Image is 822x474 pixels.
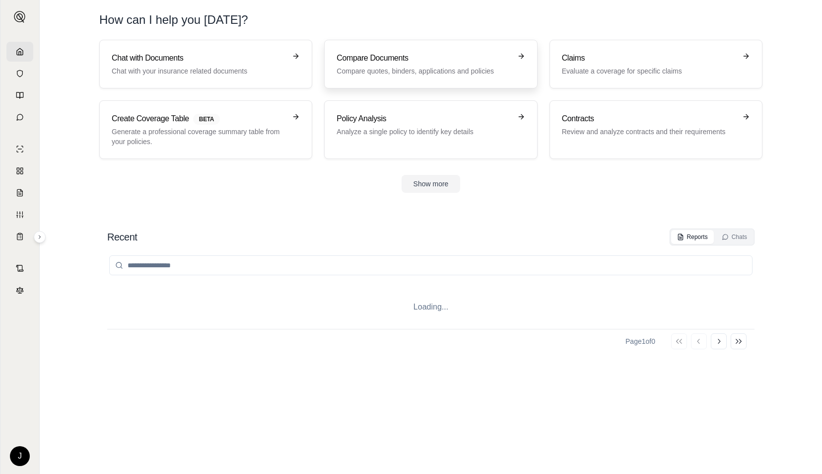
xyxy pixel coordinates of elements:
h3: Policy Analysis [337,113,511,125]
h3: Contracts [562,113,736,125]
a: Prompt Library [6,85,33,105]
a: Policy AnalysisAnalyze a single policy to identify key details [324,100,537,159]
div: Page 1 of 0 [625,336,655,346]
p: Compare quotes, binders, applications and policies [337,66,511,76]
button: Reports [671,230,714,244]
a: Contract Analysis [6,258,33,278]
h3: Compare Documents [337,52,511,64]
img: Expand sidebar [14,11,26,23]
a: Create Coverage TableBETAGenerate a professional coverage summary table from your policies. [99,100,312,159]
button: Chats [716,230,753,244]
a: Custom Report [6,205,33,225]
h2: Recent [107,230,137,244]
a: Claim Coverage [6,183,33,203]
a: Chat with DocumentsChat with your insurance related documents [99,40,312,88]
div: Chats [722,233,747,241]
h3: Claims [562,52,736,64]
div: J [10,446,30,466]
a: Coverage Table [6,227,33,246]
span: BETA [193,114,220,125]
a: ContractsReview and analyze contracts and their requirements [549,100,762,159]
a: Legal Search Engine [6,280,33,300]
h3: Create Coverage Table [112,113,286,125]
button: Expand sidebar [10,7,30,27]
button: Expand sidebar [34,231,46,243]
p: Chat with your insurance related documents [112,66,286,76]
h1: How can I help you [DATE]? [99,12,762,28]
h3: Chat with Documents [112,52,286,64]
p: Review and analyze contracts and their requirements [562,127,736,137]
p: Generate a professional coverage summary table from your policies. [112,127,286,147]
a: Compare DocumentsCompare quotes, binders, applications and policies [324,40,537,88]
a: Home [6,42,33,62]
button: Show more [402,175,461,193]
a: Single Policy [6,139,33,159]
a: Documents Vault [6,64,33,83]
div: Loading... [107,285,754,329]
a: Policy Comparisons [6,161,33,181]
div: Reports [677,233,708,241]
p: Analyze a single policy to identify key details [337,127,511,137]
p: Evaluate a coverage for specific claims [562,66,736,76]
a: Chat [6,107,33,127]
a: ClaimsEvaluate a coverage for specific claims [549,40,762,88]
